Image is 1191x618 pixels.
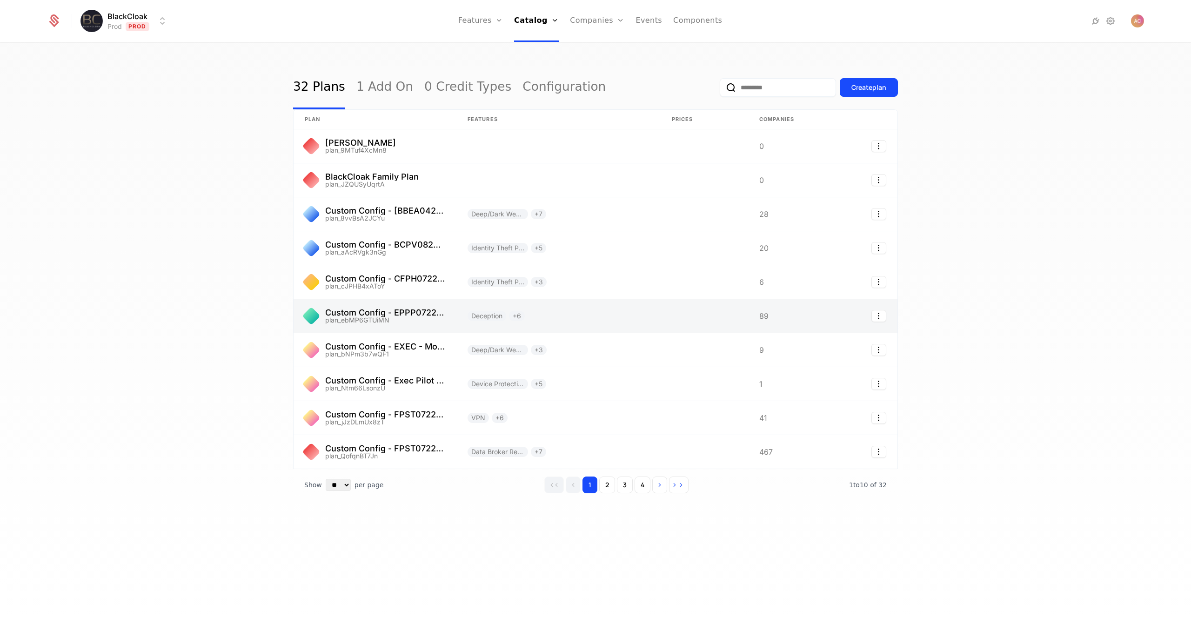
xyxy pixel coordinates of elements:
button: Select action [871,412,886,424]
span: per page [355,480,384,490]
th: Features [456,110,661,129]
button: Select environment [83,11,168,31]
a: Configuration [522,66,606,109]
button: Select action [871,446,886,458]
a: Settings [1105,15,1116,27]
span: Show [304,480,322,490]
button: Select action [871,208,886,220]
button: Go to page 4 [635,477,650,493]
button: Go to page 1 [582,477,597,493]
a: 1 Add On [356,66,413,109]
button: Select action [871,310,886,322]
button: Select action [871,242,886,254]
button: Select action [871,378,886,390]
button: Go to last page [669,477,689,493]
img: Andrei Coman [1131,14,1144,27]
span: 1 to 10 of [849,481,878,489]
button: Open user button [1131,14,1144,27]
span: 32 [849,481,887,489]
a: 0 Credit Types [424,66,511,109]
button: Go to next page [652,477,667,493]
a: Integrations [1090,15,1101,27]
button: Select action [871,344,886,356]
div: Prod [107,22,122,31]
button: Go to previous page [566,477,581,493]
div: Create plan [851,83,886,92]
div: Page navigation [544,477,689,493]
button: Go to page 3 [617,477,633,493]
th: plan [294,110,456,129]
div: Table pagination [293,469,898,501]
button: Go to page 2 [599,477,615,493]
span: BlackCloak [107,11,147,22]
button: Select action [871,140,886,152]
th: Prices [661,110,748,129]
img: BlackCloak [80,10,103,32]
th: Companies [748,110,823,129]
button: Createplan [840,78,898,97]
button: Select action [871,174,886,186]
select: Select page size [326,479,351,491]
a: 32 Plans [293,66,345,109]
span: Prod [126,22,149,31]
button: Select action [871,276,886,288]
button: Go to first page [544,477,564,493]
